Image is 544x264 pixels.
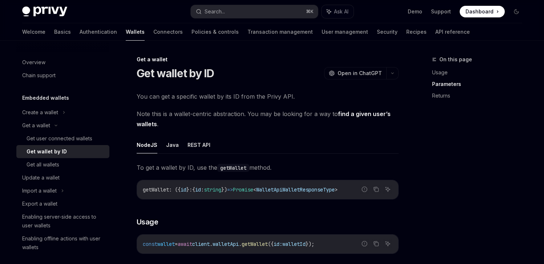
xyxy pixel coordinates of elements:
div: Get all wallets [27,160,59,169]
span: id: [274,241,282,247]
img: dark logo [22,7,67,17]
a: Support [431,8,451,15]
button: Ask AI [322,5,354,18]
div: Get a wallet [137,56,399,63]
span: await [178,241,192,247]
span: }); [306,241,314,247]
a: Recipes [406,23,427,41]
h5: Embedded wallets [22,94,69,102]
a: Security [377,23,398,41]
span: To get a wallet by ID, use the method. [137,162,399,173]
span: ⌘ K [306,9,314,15]
span: . [239,241,242,247]
a: Export a wallet [16,197,109,210]
span: => [227,186,233,193]
button: Report incorrect code [360,185,369,194]
span: : ({ [169,186,181,193]
a: Overview [16,56,109,69]
div: Get user connected wallets [27,134,92,143]
div: Enabling server-side access to user wallets [22,213,105,230]
span: wallet [157,241,175,247]
span: < [253,186,256,193]
span: getWallet [143,186,169,193]
button: Java [166,136,179,153]
button: NodeJS [137,136,157,153]
div: Get wallet by ID [27,147,67,156]
a: Transaction management [247,23,313,41]
a: Authentication [80,23,117,41]
a: Basics [54,23,71,41]
span: : [201,186,204,193]
span: . [210,241,213,247]
span: Promise [233,186,253,193]
a: Welcome [22,23,45,41]
div: Chain support [22,71,56,80]
button: Ask AI [383,239,392,248]
button: Open in ChatGPT [324,67,386,79]
span: On this page [439,55,472,64]
a: Update a wallet [16,171,109,184]
span: id [181,186,186,193]
span: walletId [282,241,306,247]
a: Demo [408,8,422,15]
a: Returns [432,90,528,102]
span: Usage [137,217,158,227]
div: Search... [205,7,225,16]
div: Get a wallet [22,121,50,130]
span: const [143,241,157,247]
a: Connectors [153,23,183,41]
code: getWallet [217,164,249,172]
a: Dashboard [460,6,505,17]
a: Enabling server-side access to user wallets [16,210,109,232]
span: { [192,186,195,193]
span: Open in ChatGPT [338,70,382,77]
a: Parameters [432,78,528,90]
button: Toggle dark mode [511,6,522,17]
a: Wallets [126,23,145,41]
div: Create a wallet [22,108,58,117]
span: WalletApiWalletResponseType [256,186,335,193]
button: Copy the contents from the code block [371,239,381,248]
button: Report incorrect code [360,239,369,248]
div: Import a wallet [22,186,57,195]
span: getWallet [242,241,268,247]
span: ({ [268,241,274,247]
span: id [195,186,201,193]
h1: Get wallet by ID [137,67,214,80]
div: Enabling offline actions with user wallets [22,234,105,252]
button: Search...⌘K [191,5,318,18]
a: Policies & controls [192,23,239,41]
span: = [175,241,178,247]
a: Get all wallets [16,158,109,171]
a: Get user connected wallets [16,132,109,145]
div: Overview [22,58,45,67]
span: Dashboard [466,8,493,15]
div: Update a wallet [22,173,60,182]
a: User management [322,23,368,41]
span: > [335,186,338,193]
button: Ask AI [383,185,392,194]
button: Copy the contents from the code block [371,185,381,194]
a: API reference [435,23,470,41]
span: client [192,241,210,247]
span: }) [221,186,227,193]
span: Ask AI [334,8,348,15]
span: string [204,186,221,193]
button: REST API [188,136,210,153]
span: : [189,186,192,193]
span: You can get a specific wallet by its ID from the Privy API. [137,91,399,102]
a: Get wallet by ID [16,145,109,158]
span: walletApi [213,241,239,247]
a: Chain support [16,69,109,82]
a: Enabling offline actions with user wallets [16,232,109,254]
span: Note this is a wallet-centric abstraction. You may be looking for a way to . [137,109,399,129]
span: } [186,186,189,193]
a: Usage [432,67,528,78]
div: Export a wallet [22,199,57,208]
